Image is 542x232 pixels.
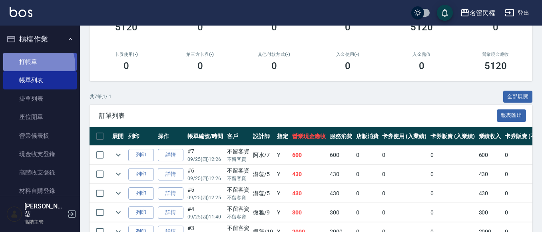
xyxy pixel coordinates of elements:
td: #4 [185,203,225,222]
button: save [437,5,453,21]
div: 不留客資 [227,205,249,213]
p: 不留客資 [227,194,249,201]
th: 操作 [156,127,185,146]
td: 0 [354,184,381,203]
td: 0 [380,184,428,203]
a: 材料自購登錄 [3,182,77,200]
td: 600 [290,146,328,165]
td: 430 [290,184,328,203]
th: 卡券使用 (入業績) [380,127,428,146]
div: 不留客資 [227,186,249,194]
h3: 0 [419,60,424,71]
h3: 5120 [115,22,137,33]
td: Y [275,203,290,222]
a: 營業儀表板 [3,127,77,145]
span: 訂單列表 [99,112,497,120]
img: Person [6,206,22,222]
button: 櫃檯作業 [3,29,77,50]
th: 展開 [110,127,126,146]
td: 0 [380,165,428,184]
a: 打帳單 [3,53,77,71]
h5: [PERSON_NAME]蓤 [24,202,65,218]
td: 0 [354,203,381,222]
td: 瀞蓤 /5 [251,165,275,184]
button: expand row [112,187,124,199]
button: 名留民權 [457,5,498,21]
h3: 0 [345,22,351,33]
h2: 第三方卡券(-) [173,52,228,57]
h2: 入金儲值 [395,52,449,57]
h2: 營業現金應收 [468,52,523,57]
td: 瀞蓤 /5 [251,184,275,203]
img: Logo [10,7,32,17]
td: 430 [328,165,354,184]
div: 不留客資 [227,147,249,156]
td: 0 [354,146,381,165]
a: 帳單列表 [3,71,77,89]
a: 現金收支登錄 [3,145,77,163]
th: 卡券販賣 (入業績) [428,127,477,146]
h3: 0 [271,60,277,71]
h3: 0 [345,60,351,71]
button: 列印 [128,168,154,180]
td: #7 [185,146,225,165]
td: 0 [428,146,477,165]
td: 300 [328,203,354,222]
td: 300 [290,203,328,222]
td: #6 [185,165,225,184]
a: 詳情 [158,168,183,180]
th: 帳單編號/時間 [185,127,225,146]
td: 0 [428,203,477,222]
th: 營業現金應收 [290,127,328,146]
button: expand row [112,206,124,218]
th: 客戶 [225,127,251,146]
button: 報表匯出 [497,109,526,122]
p: 09/25 (四) 12:26 [187,156,223,163]
td: 430 [328,184,354,203]
p: 不留客資 [227,175,249,182]
button: 登出 [502,6,532,20]
td: 0 [354,165,381,184]
td: 300 [477,203,503,222]
td: #5 [185,184,225,203]
th: 店販消費 [354,127,381,146]
p: 09/25 (四) 12:26 [187,175,223,182]
td: 430 [290,165,328,184]
td: 430 [477,184,503,203]
h3: 0 [197,22,203,33]
th: 服務消費 [328,127,354,146]
h3: 0 [197,60,203,71]
td: 阿水 /7 [251,146,275,165]
h2: 入金使用(-) [321,52,375,57]
h3: 5120 [410,22,433,33]
a: 詳情 [158,149,183,161]
div: 不留客資 [227,167,249,175]
a: 詳情 [158,187,183,200]
td: 0 [428,165,477,184]
p: 不留客資 [227,156,249,163]
th: 列印 [126,127,156,146]
td: 微雅 /9 [251,203,275,222]
td: 600 [477,146,503,165]
td: Y [275,165,290,184]
p: 高階主管 [24,218,65,226]
td: Y [275,184,290,203]
button: expand row [112,168,124,180]
th: 指定 [275,127,290,146]
a: 座位開單 [3,108,77,126]
p: 不留客資 [227,213,249,220]
a: 報表匯出 [497,111,526,119]
td: 0 [380,203,428,222]
div: 名留民權 [470,8,495,18]
button: 全部展開 [503,91,533,103]
p: 09/25 (四) 11:40 [187,213,223,220]
a: 掛單列表 [3,89,77,108]
h3: 5120 [484,60,507,71]
th: 設計師 [251,127,275,146]
td: 600 [328,146,354,165]
button: 列印 [128,149,154,161]
td: Y [275,146,290,165]
h3: 0 [271,22,277,33]
button: 列印 [128,206,154,219]
td: 0 [380,146,428,165]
